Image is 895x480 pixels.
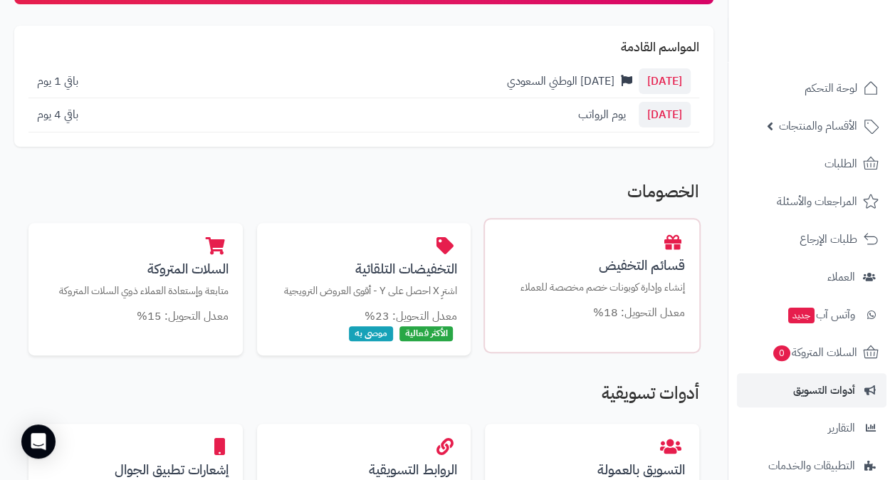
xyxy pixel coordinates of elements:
h3: التخفيضات التلقائية [271,261,457,276]
span: [DATE] الوطني السعودي [507,73,614,90]
span: التقارير [828,418,855,438]
h3: الروابط التسويقية [271,462,457,477]
p: إنشاء وإدارة كوبونات خصم مخصصة للعملاء [499,280,685,295]
a: السلات المتروكة0 [737,335,886,370]
a: طلبات الإرجاع [737,222,886,256]
span: [DATE] [639,68,691,94]
a: لوحة التحكم [737,71,886,105]
a: أدوات التسويق [737,373,886,407]
span: [DATE] [639,102,691,127]
small: معدل التحويل: 15% [137,308,229,325]
h3: السلات المتروكة [43,261,229,276]
span: أدوات التسويق [793,380,855,400]
span: المراجعات والأسئلة [777,192,857,212]
span: يوم الرواتب [578,106,626,123]
span: لوحة التحكم [805,78,857,98]
span: طلبات الإرجاع [800,229,857,249]
div: Open Intercom Messenger [21,424,56,459]
a: وآتس آبجديد [737,298,886,332]
span: باقي 4 يوم [37,106,78,123]
a: قسائم التخفيضإنشاء وإدارة كوبونات خصم مخصصة للعملاء معدل التحويل: 18% [485,219,699,336]
a: السلات المتروكةمتابعة وإستعادة العملاء ذوي السلات المتروكة معدل التحويل: 15% [28,223,243,340]
h2: أدوات تسويقية [28,384,699,409]
h2: الخصومات [28,182,699,208]
h3: التسويق بالعمولة [499,462,685,477]
span: الأكثر فعالية [399,326,453,341]
span: باقي 1 يوم [37,73,78,90]
span: العملاء [827,267,855,287]
span: موصى به [349,326,393,341]
h3: قسائم التخفيض [499,258,685,273]
a: المراجعات والأسئلة [737,184,886,219]
h2: المواسم القادمة [28,40,699,54]
span: الأقسام والمنتجات [779,116,857,136]
span: 0 [773,345,790,361]
span: السلات المتروكة [772,343,857,362]
h3: إشعارات تطبيق الجوال [43,462,229,477]
a: العملاء [737,260,886,294]
small: معدل التحويل: 23% [365,308,456,325]
span: جديد [788,308,815,323]
span: الطلبات [825,154,857,174]
span: التطبيقات والخدمات [768,456,855,476]
p: اشترِ X احصل على Y - أقوى العروض الترويجية [271,283,457,298]
small: معدل التحويل: 18% [593,304,685,321]
p: متابعة وإستعادة العملاء ذوي السلات المتروكة [43,283,229,298]
a: التخفيضات التلقائيةاشترِ X احصل على Y - أقوى العروض الترويجية معدل التحويل: 23% الأكثر فعالية موص... [257,223,471,355]
a: الطلبات [737,147,886,181]
a: التقارير [737,411,886,445]
span: وآتس آب [787,305,855,325]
